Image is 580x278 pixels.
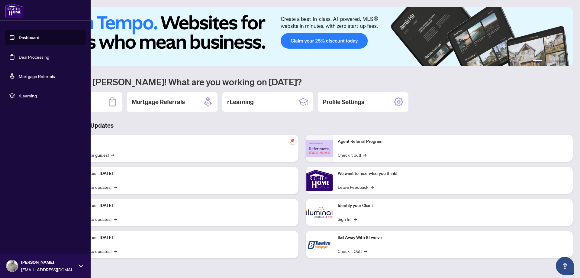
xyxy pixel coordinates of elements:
span: → [371,184,374,190]
span: → [114,184,117,190]
span: [PERSON_NAME] [21,259,76,266]
span: → [363,152,366,158]
button: 1 [533,60,543,63]
h2: Mortgage Referrals [132,98,185,106]
span: → [111,152,114,158]
a: Deal Processing [19,54,49,60]
p: We want to hear what you think! [338,170,568,177]
h2: rLearning [227,98,254,106]
img: We want to hear what you think! [306,167,333,194]
p: Agent Referral Program [338,138,568,145]
img: Sail Away With 8Twelve [306,231,333,258]
button: 5 [559,60,562,63]
button: 4 [555,60,557,63]
button: 2 [545,60,547,63]
span: rLearning [19,92,82,99]
img: logo [5,3,24,18]
h1: Welcome back [PERSON_NAME]! What are you working on [DATE]? [31,76,573,87]
p: Platform Updates - [DATE] [63,234,294,241]
p: Identify your Client [338,202,568,209]
span: [EMAIL_ADDRESS][DOMAIN_NAME] [21,266,76,273]
button: 6 [564,60,567,63]
a: Mortgage Referrals [19,74,55,79]
button: 3 [550,60,552,63]
span: → [114,248,117,254]
img: Profile Icon [6,260,18,272]
p: Platform Updates - [DATE] [63,202,294,209]
p: Sail Away With 8Twelve [338,234,568,241]
span: pushpin [289,137,296,144]
h3: Brokerage & Industry Updates [31,121,573,130]
p: Platform Updates - [DATE] [63,170,294,177]
span: → [354,216,357,222]
img: Agent Referral Program [306,140,333,157]
button: Open asap [556,257,574,275]
a: Leave Feedback→ [338,184,374,190]
p: Self-Help [63,138,294,145]
a: Check it out!→ [338,152,366,158]
a: Sign In!→ [338,216,357,222]
a: Check it Out!→ [338,248,367,254]
span: → [364,248,367,254]
h2: Profile Settings [323,98,364,106]
img: Slide 0 [31,7,573,66]
span: → [114,216,117,222]
a: Dashboard [19,35,39,40]
img: Identify your Client [306,199,333,226]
